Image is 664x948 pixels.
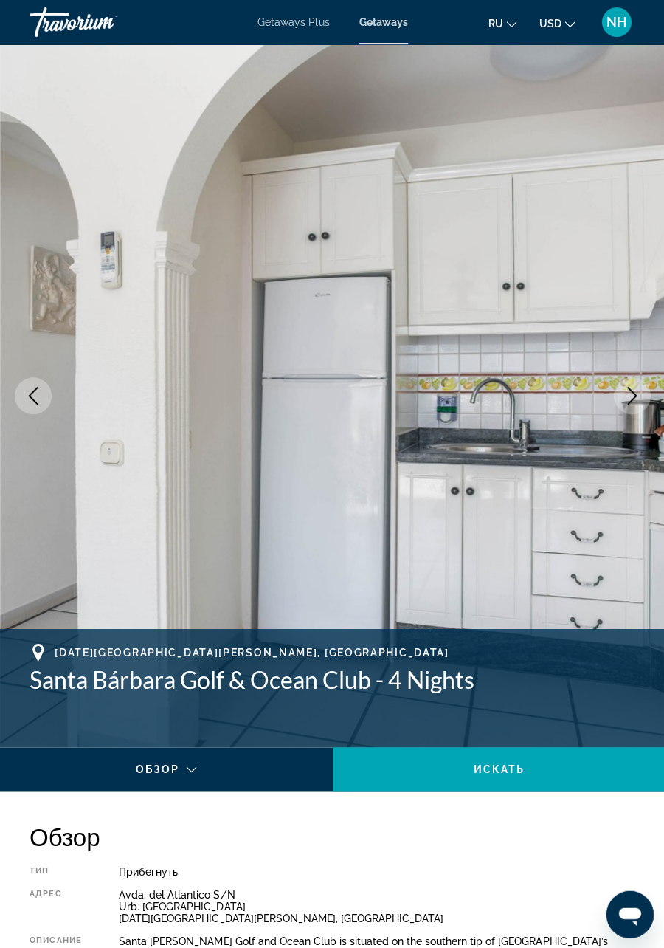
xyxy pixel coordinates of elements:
[605,889,652,936] iframe: Кнопка запуска окна обмена сообщениями
[30,864,82,876] div: Тип
[487,13,516,34] button: Change language
[30,664,634,693] h1: Santa Bárbara Golf & Ocean Club - 4 Nights
[538,13,574,34] button: Change currency
[612,377,649,413] button: Next image
[538,18,560,30] span: USD
[119,864,634,876] div: Прибегнуть
[332,746,664,790] button: искать
[359,16,407,28] a: Getaways
[606,15,626,30] span: NH
[596,7,634,38] button: User Menu
[119,887,634,922] div: Avda. del Atlantico S/N Urb. [GEOGRAPHIC_DATA] [DATE][GEOGRAPHIC_DATA][PERSON_NAME], [GEOGRAPHIC_...
[30,820,634,849] h2: Обзор
[487,18,502,30] span: ru
[30,887,82,922] div: Адрес
[55,645,448,657] span: [DATE][GEOGRAPHIC_DATA][PERSON_NAME], [GEOGRAPHIC_DATA]
[472,762,524,774] span: искать
[257,16,329,28] a: Getaways Plus
[15,377,52,413] button: Previous image
[30,3,177,41] a: Travorium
